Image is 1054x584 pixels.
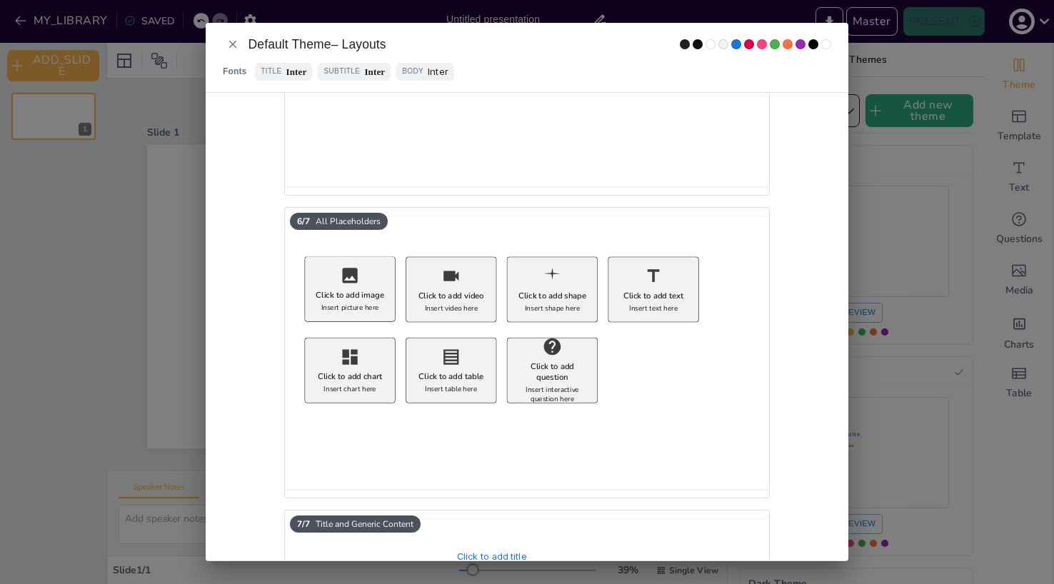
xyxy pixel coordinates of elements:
div: Click to add chart [318,371,383,382]
div: Insert video here [425,303,478,313]
div: Click to add image [316,290,384,301]
span: accent3 [757,39,767,49]
div: Insert picture here [321,303,379,313]
div: Insert interactive question here [515,384,590,404]
div: Click to add video [418,290,484,301]
div: Click to add shape [518,290,586,301]
span: accent4 [770,39,780,49]
span: Title and Generic Content [316,518,413,530]
span: Inter [364,64,385,79]
span: Inter [428,64,448,79]
div: Click to add text [623,290,684,301]
span: Body [402,66,423,77]
span: cont2 [821,39,831,49]
div: Insert shape here [525,303,580,313]
span: light1 [706,39,716,49]
span: Click to add title [457,551,526,563]
span: cont1 [808,39,818,49]
span: dark1 [680,39,690,49]
span: All Placeholders [316,216,381,227]
span: Title [261,66,281,77]
span: accent5 [783,39,793,49]
span: Default Theme – Layouts [249,34,386,54]
div: Insert table here [425,384,477,394]
span: light2 [718,39,728,49]
div: Click to add table [418,371,483,382]
span: Fonts [223,65,246,79]
span: accent1 [731,39,741,49]
div: Click to add question [515,361,590,382]
span: Inter [286,64,307,79]
span: 6 / 7 [297,216,310,227]
span: Subtitle [323,66,360,77]
span: accent6 [795,39,805,49]
span: accent2 [744,39,754,49]
span: 7 / 7 [297,518,310,530]
div: Insert chart here [323,384,376,394]
button: Close [223,34,243,54]
div: Insert text here [629,303,678,313]
span: dark2 [693,39,703,49]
